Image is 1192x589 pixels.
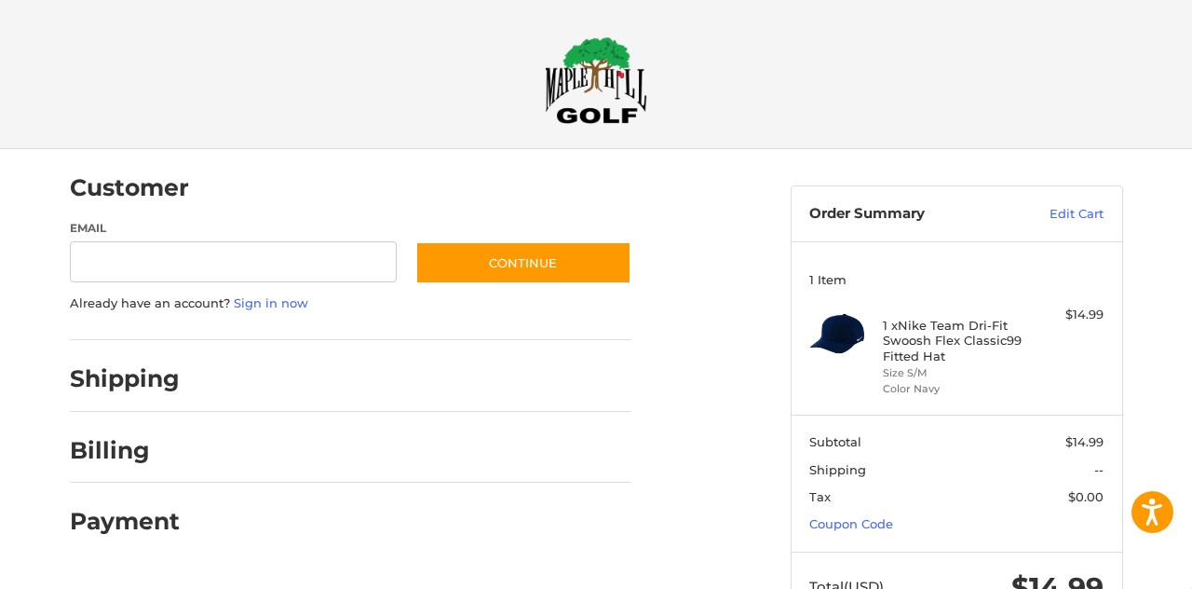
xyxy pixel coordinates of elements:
span: Shipping [809,462,866,477]
h3: Order Summary [809,205,1009,224]
h2: Shipping [70,364,180,393]
p: Already have an account? [70,294,631,313]
span: $14.99 [1065,434,1104,449]
h2: Customer [70,173,189,202]
button: Continue [415,241,631,284]
h2: Payment [70,507,180,536]
li: Color Navy [883,381,1025,397]
img: Maple Hill Golf [545,36,647,124]
span: -- [1094,462,1104,477]
span: Tax [809,489,831,504]
h2: Billing [70,436,179,465]
div: $14.99 [1030,306,1104,324]
a: Coupon Code [809,516,893,531]
h4: 1 x Nike Team Dri-Fit Swoosh Flex Classic99 Fitted Hat [883,318,1025,363]
label: Email [70,220,398,237]
span: $0.00 [1068,489,1104,504]
span: Subtotal [809,434,861,449]
a: Edit Cart [1009,205,1104,224]
li: Size S/M [883,365,1025,381]
a: Sign in now [234,295,308,310]
h3: 1 Item [809,272,1104,287]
